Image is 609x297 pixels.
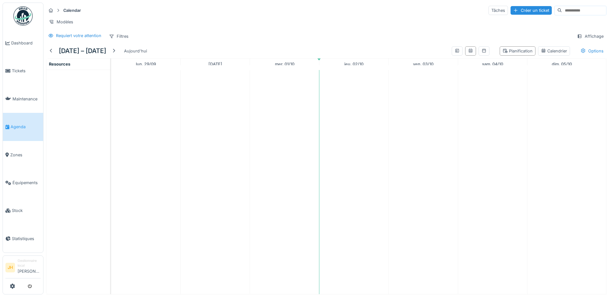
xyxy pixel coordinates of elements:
span: Équipements [12,180,41,186]
div: Filtres [106,32,131,41]
a: JH Gestionnaire local[PERSON_NAME] [5,258,41,278]
span: Dashboard [11,40,41,46]
div: Gestionnaire local [18,258,41,268]
img: Badge_color-CXgf-gQk.svg [13,6,33,26]
span: Tickets [12,68,41,74]
div: Calendrier [541,48,567,54]
div: Aujourd'hui [121,47,150,55]
div: Créer un ticket [511,6,552,15]
a: Stock [3,197,43,224]
span: Resources [49,62,70,66]
a: 3 octobre 2025 [411,60,435,68]
a: 4 octobre 2025 [480,60,505,68]
div: Modèles [46,17,76,27]
a: Agenda [3,113,43,141]
a: 5 octobre 2025 [550,60,574,68]
div: Requiert votre attention [56,33,101,39]
li: [PERSON_NAME] [18,258,41,277]
a: Statistiques [3,225,43,253]
div: Affichage [574,32,606,41]
a: 30 septembre 2025 [207,60,224,68]
span: Statistiques [12,236,41,242]
span: Maintenance [12,96,41,102]
div: Planification [503,48,533,54]
a: Équipements [3,169,43,197]
a: Tickets [3,57,43,85]
span: Zones [10,152,41,158]
div: Options [578,46,606,56]
a: 1 octobre 2025 [273,60,296,68]
span: Agenda [11,124,41,130]
a: 2 octobre 2025 [343,60,365,68]
a: 29 septembre 2025 [134,60,158,68]
span: Stock [12,207,41,214]
a: Maintenance [3,85,43,113]
a: Dashboard [3,29,43,57]
li: JH [5,263,15,272]
div: Tâches [488,6,508,15]
strong: Calendar [61,7,83,13]
h5: [DATE] – [DATE] [59,47,106,55]
a: Zones [3,141,43,169]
